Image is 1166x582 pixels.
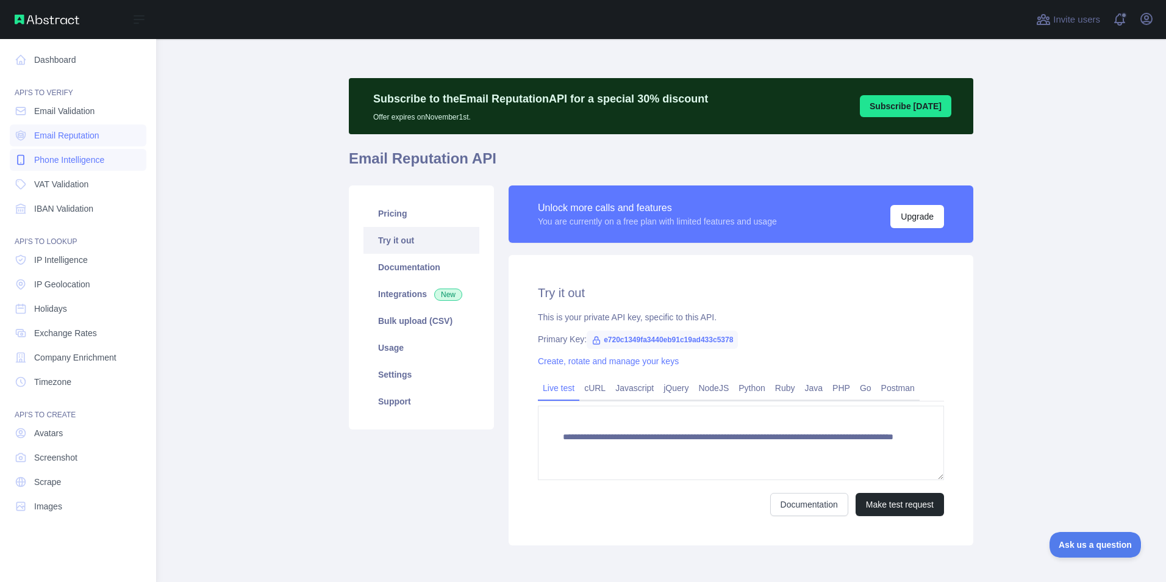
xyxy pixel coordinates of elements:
[855,378,876,398] a: Go
[770,378,800,398] a: Ruby
[34,303,67,315] span: Holidays
[10,49,146,71] a: Dashboard
[363,254,479,281] a: Documentation
[363,388,479,415] a: Support
[579,378,610,398] a: cURL
[10,471,146,493] a: Scrape
[34,178,88,190] span: VAT Validation
[34,351,116,364] span: Company Enrichment
[890,205,944,228] button: Upgrade
[538,356,679,366] a: Create, rotate and manage your keys
[538,201,777,215] div: Unlock more calls and features
[1034,10,1103,29] button: Invite users
[10,100,146,122] a: Email Validation
[363,334,479,361] a: Usage
[876,378,920,398] a: Postman
[538,333,944,345] div: Primary Key:
[373,90,708,107] p: Subscribe to the Email Reputation API for a special 30 % discount
[363,227,479,254] a: Try it out
[856,493,944,516] button: Make test request
[10,495,146,517] a: Images
[34,254,88,266] span: IP Intelligence
[363,307,479,334] a: Bulk upload (CSV)
[34,105,95,117] span: Email Validation
[363,200,479,227] a: Pricing
[734,378,770,398] a: Python
[10,124,146,146] a: Email Reputation
[34,427,63,439] span: Avatars
[10,198,146,220] a: IBAN Validation
[373,107,708,122] p: Offer expires on November 1st.
[610,378,659,398] a: Javascript
[693,378,734,398] a: NodeJS
[34,476,61,488] span: Scrape
[34,376,71,388] span: Timezone
[34,278,90,290] span: IP Geolocation
[1050,532,1142,558] iframe: Toggle Customer Support
[10,222,146,246] div: API'S TO LOOKUP
[538,284,944,301] h2: Try it out
[363,361,479,388] a: Settings
[10,73,146,98] div: API'S TO VERIFY
[770,493,848,516] a: Documentation
[10,395,146,420] div: API'S TO CREATE
[538,215,777,228] div: You are currently on a free plan with limited features and usage
[860,95,951,117] button: Subscribe [DATE]
[659,378,693,398] a: jQuery
[34,154,104,166] span: Phone Intelligence
[434,289,462,301] span: New
[1053,13,1100,27] span: Invite users
[10,173,146,195] a: VAT Validation
[10,447,146,469] a: Screenshot
[828,378,855,398] a: PHP
[10,347,146,368] a: Company Enrichment
[34,451,77,464] span: Screenshot
[800,378,828,398] a: Java
[538,378,579,398] a: Live test
[34,203,93,215] span: IBAN Validation
[10,249,146,271] a: IP Intelligence
[349,149,973,178] h1: Email Reputation API
[10,273,146,295] a: IP Geolocation
[10,322,146,344] a: Exchange Rates
[587,331,738,349] span: e720c1349fa3440eb91c19ad433c5378
[10,298,146,320] a: Holidays
[10,149,146,171] a: Phone Intelligence
[538,311,944,323] div: This is your private API key, specific to this API.
[10,371,146,393] a: Timezone
[363,281,479,307] a: Integrations New
[34,129,99,142] span: Email Reputation
[34,500,62,512] span: Images
[34,327,97,339] span: Exchange Rates
[15,15,79,24] img: Abstract API
[10,422,146,444] a: Avatars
